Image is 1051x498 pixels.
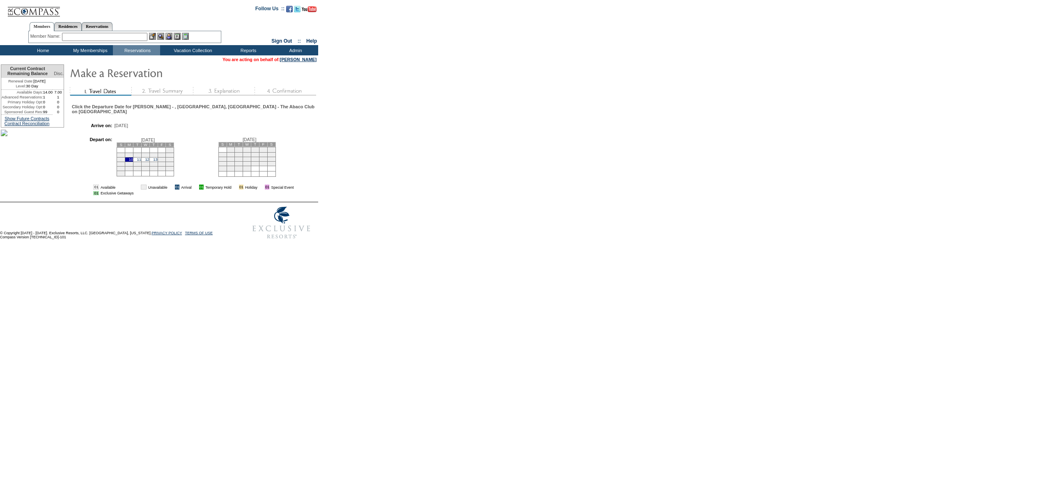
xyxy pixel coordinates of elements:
td: 25 [251,161,259,166]
td: T [149,142,158,147]
img: Impersonate [165,33,172,40]
td: Current Contract Remaining Balance [1,65,53,78]
img: Reservations [174,33,181,40]
td: Home [18,45,66,55]
td: 23 [235,161,243,166]
td: 1 [53,95,64,100]
td: 27 [267,161,275,166]
td: 30 [117,171,125,176]
td: 5 [259,147,267,152]
td: 5 [141,153,149,157]
a: Follow us on Twitter [294,8,301,13]
span: [DATE] [141,137,155,142]
a: Residences [54,22,82,31]
td: 1 [43,95,53,100]
td: 24 [243,161,251,166]
td: S [218,142,227,146]
td: T [133,142,142,147]
img: i.gif [135,185,139,189]
a: 11 [137,158,141,162]
td: W [243,142,251,146]
td: 31 [243,166,251,171]
td: Unavailable [148,185,168,190]
span: Disc. [54,71,64,76]
td: Arrival [181,185,192,190]
td: 8 [166,153,174,157]
td: Available Days: [1,90,43,95]
td: 20 [149,162,158,166]
a: Show Future Contracts [5,116,49,121]
td: 01 [175,185,179,190]
td: Reports [224,45,271,55]
img: b_edit.gif [149,33,156,40]
span: Level: [16,84,26,89]
td: 01 [199,185,204,190]
td: M [227,142,235,146]
img: Become our fan on Facebook [286,6,293,12]
div: Member Name: [30,33,62,40]
a: Subscribe to our YouTube Channel [302,8,317,13]
td: Exclusive Getaways [101,191,134,195]
td: 28 [158,166,166,171]
td: S [267,142,275,146]
a: PRIVACY POLICY [151,231,182,235]
img: step1_state2.gif [70,87,131,96]
img: b_calculator.gif [182,33,189,40]
td: 10 [243,152,251,157]
td: Depart on: [76,137,112,179]
img: Exclusive Resorts [245,202,318,243]
td: 2 [235,147,243,152]
td: W [141,142,149,147]
td: 1 [166,147,174,153]
a: TERMS OF USE [185,231,213,235]
td: 17 [125,162,133,166]
img: Follow us on Twitter [294,6,301,12]
td: 21 [158,162,166,166]
a: Become our fan on Facebook [286,8,293,13]
td: S [117,142,125,147]
td: 01 [93,191,99,195]
td: 01 [141,185,146,190]
td: My Memberships [66,45,113,55]
td: 19 [141,162,149,166]
td: Vacation Collection [160,45,224,55]
td: 22 [227,161,235,166]
td: 30 [235,166,243,171]
td: T [251,142,259,146]
img: Shot-46-052.jpg [1,130,7,136]
td: 23 [117,166,125,171]
td: Reservations [113,45,160,55]
td: 6 [267,147,275,152]
td: 1 [227,147,235,152]
td: Temporary Hold [205,185,232,190]
img: i.gif [193,185,197,189]
td: 01 [265,185,269,190]
td: Follow Us :: [255,5,285,15]
td: Admin [271,45,318,55]
td: Holiday [245,185,257,190]
td: 24 [125,166,133,171]
td: 4 [133,153,142,157]
td: 6 [149,153,158,157]
a: 12 [145,158,149,162]
img: step3_state1.gif [193,87,255,96]
td: S [166,142,174,147]
td: 21 [218,161,227,166]
img: i.gif [259,185,263,189]
td: 16 [117,162,125,166]
td: Available [101,185,134,190]
td: Sponsored Guest Res: [1,110,43,114]
span: [DATE] [114,123,128,128]
a: Help [306,38,317,44]
a: 13 [153,158,157,162]
a: [PERSON_NAME] [280,57,317,62]
td: 26 [259,161,267,166]
td: M [125,142,133,147]
td: [DATE] [1,78,53,84]
td: 01 [239,185,243,190]
td: 14 [158,157,166,162]
td: F [158,142,166,147]
td: 30 Day [1,84,53,90]
td: 14.00 [43,90,53,95]
td: 11 [251,152,259,157]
